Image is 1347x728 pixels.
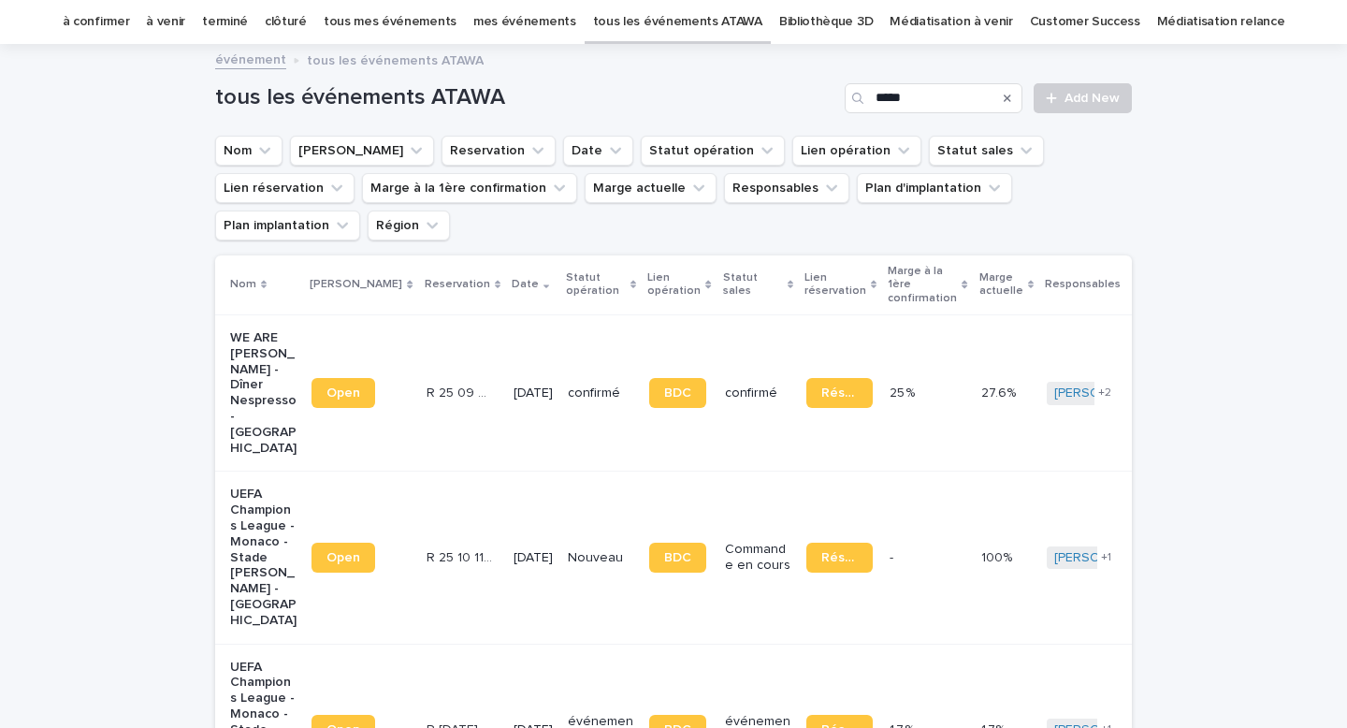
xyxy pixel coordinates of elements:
a: Open [311,378,375,408]
a: BDC [649,543,706,573]
input: Search [845,83,1022,113]
button: Lien opération [792,136,921,166]
p: Commande en cours [725,542,791,574]
p: R 25 09 973 [427,382,497,401]
span: BDC [664,386,691,400]
p: Lien opération [647,268,701,302]
a: Réservation [806,543,873,573]
p: R 25 10 1166 [427,546,497,566]
p: Lien réservation [804,268,866,302]
p: [DATE] [514,550,553,566]
button: Lien Stacker [290,136,434,166]
a: [PERSON_NAME] [1054,550,1156,566]
p: 27.6% [981,382,1020,401]
span: Réservation [821,386,858,400]
p: Date [512,274,539,295]
p: Nouveau [568,550,634,566]
p: [PERSON_NAME] [310,274,402,295]
button: Nom [215,136,282,166]
p: [DATE] [514,386,553,401]
p: Plan d'implantation [1132,268,1209,302]
span: + 2 [1098,387,1111,399]
span: Réservation [821,551,858,564]
span: Open [326,386,360,400]
a: Add New [1034,83,1132,113]
p: Responsables [1045,274,1121,295]
span: Open [326,551,360,564]
button: Lien réservation [215,173,355,203]
p: confirmé [725,386,791,401]
p: Statut sales [723,268,783,302]
button: Date [563,136,633,166]
a: événement [215,48,286,69]
p: Marge à la 1ère confirmation [888,261,957,309]
p: 100% [981,546,1016,566]
span: + 1 [1101,552,1111,563]
p: - [890,546,897,566]
p: Nom [230,274,256,295]
button: Marge actuelle [585,173,717,203]
button: Plan implantation [215,211,360,240]
p: UEFA Champions League - Monaco - Stade [PERSON_NAME] - [GEOGRAPHIC_DATA] [230,487,297,628]
a: [PERSON_NAME] [1054,386,1156,401]
a: BDC [649,378,706,408]
button: Région [368,211,450,240]
button: Statut sales [929,136,1044,166]
a: Réservation [806,378,873,408]
button: Responsables [724,173,849,203]
button: Plan d'implantation [857,173,1012,203]
span: BDC [664,551,691,564]
p: Reservation [425,274,490,295]
span: Add New [1065,92,1120,105]
a: Open [311,543,375,573]
p: 25 % [890,382,919,401]
p: WE ARE [PERSON_NAME] - Dîner Nespresso - [GEOGRAPHIC_DATA] [230,330,297,456]
p: Marge actuelle [979,268,1023,302]
p: confirmé [568,386,634,401]
h1: tous les événements ATAWA [215,84,837,111]
button: Marge à la 1ère confirmation [362,173,577,203]
button: Statut opération [641,136,785,166]
p: tous les événements ATAWA [307,49,484,69]
p: Statut opération [566,268,626,302]
button: Reservation [442,136,556,166]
